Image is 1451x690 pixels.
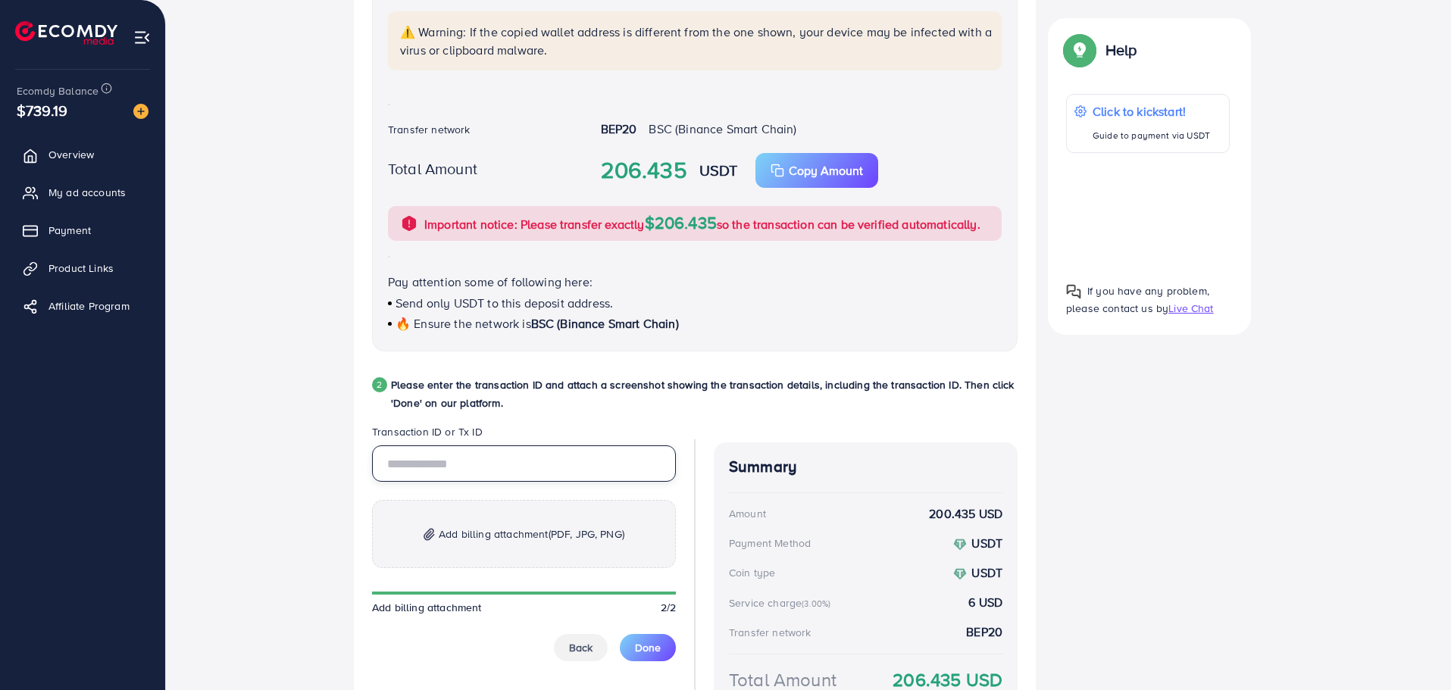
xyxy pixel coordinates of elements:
span: If you have any problem, please contact us by [1066,283,1209,316]
img: coin [953,567,967,581]
strong: 200.435 USD [929,505,1002,523]
img: alert [400,214,418,233]
p: Please enter the transaction ID and attach a screenshot showing the transaction details, includin... [391,376,1018,412]
span: BSC (Binance Smart Chain) [649,120,796,137]
span: Add billing attachment [439,525,624,543]
p: Click to kickstart! [1093,102,1210,120]
strong: BEP20 [601,120,637,137]
img: coin [953,538,967,551]
small: (3.00%) [802,598,830,610]
iframe: Chat [1387,622,1440,679]
div: Amount [729,506,766,521]
legend: Transaction ID or Tx ID [372,424,676,445]
img: Popup guide [1066,284,1081,299]
span: Back [569,640,593,655]
p: ⚠️ Warning: If the copied wallet address is different from the one shown, your device may be infe... [400,23,993,59]
div: Service charge [729,595,835,610]
strong: USDT [971,535,1002,551]
img: image [133,104,149,119]
button: Copy Amount [755,153,878,188]
a: Affiliate Program [11,291,154,321]
strong: USDT [971,564,1002,581]
p: Guide to payment via USDT [1093,126,1210,145]
label: Transfer network [388,122,471,137]
img: menu [133,29,151,46]
button: Done [620,634,676,661]
span: Overview [48,147,94,162]
p: Important notice: Please transfer exactly so the transaction can be verified automatically. [424,214,980,233]
strong: USDT [699,159,738,181]
div: Payment Method [729,535,811,551]
strong: BEP20 [966,623,1002,641]
span: 🔥 Ensure the network is [396,315,531,332]
a: My ad accounts [11,177,154,208]
span: Affiliate Program [48,298,130,314]
span: Ecomdy Balance [17,83,99,98]
img: img [424,528,435,541]
img: Popup guide [1066,36,1093,64]
span: (PDF, JPG, PNG) [549,526,624,542]
strong: 206.435 [601,154,687,187]
strong: 6 USD [968,594,1002,611]
a: Overview [11,139,154,170]
a: Payment [11,215,154,245]
span: Done [635,640,661,655]
p: Copy Amount [789,161,863,180]
span: My ad accounts [48,185,126,200]
span: Live Chat [1168,301,1213,316]
span: $206.435 [645,211,717,234]
span: 2/2 [661,600,676,615]
span: Product Links [48,261,114,276]
button: Back [554,634,608,661]
a: Product Links [11,253,154,283]
div: 2 [372,377,387,392]
img: logo [15,21,117,45]
div: Coin type [729,565,775,580]
label: Total Amount [388,158,477,180]
h4: Summary [729,457,1002,476]
span: BSC (Binance Smart Chain) [531,315,679,332]
p: Help [1105,41,1137,59]
p: Send only USDT to this deposit address. [388,294,1002,312]
span: Payment [48,223,91,238]
div: Transfer network [729,625,811,640]
span: $739.19 [17,99,67,121]
span: Add billing attachment [372,600,482,615]
p: Pay attention some of following here: [388,273,1002,291]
